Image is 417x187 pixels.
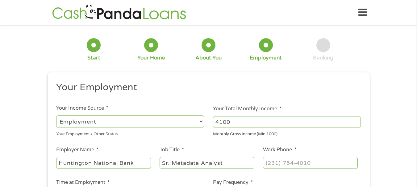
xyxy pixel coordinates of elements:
[263,157,357,169] input: (231) 754-4010
[137,55,165,61] div: Your Home
[213,179,253,186] label: Pay Frequency
[250,55,282,61] div: Employment
[160,157,254,169] input: Cashier
[56,179,110,186] label: Time at Employment
[56,81,356,94] h2: Your Employment
[56,129,204,137] div: Your Employment / Other Status
[263,147,296,153] label: Work Phone
[160,147,184,153] label: Job Title
[56,157,151,169] input: Walmart
[195,55,222,61] div: About You
[313,55,333,61] div: Banking
[87,55,100,61] div: Start
[50,4,188,21] img: GetLoanNow Logo
[213,129,361,137] div: Monthly Gross Income (Min 1000)
[213,106,281,112] label: Your Total Monthly Income
[56,147,98,153] label: Employer Name
[213,116,361,128] input: 1800
[56,105,108,112] label: Your Income Source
